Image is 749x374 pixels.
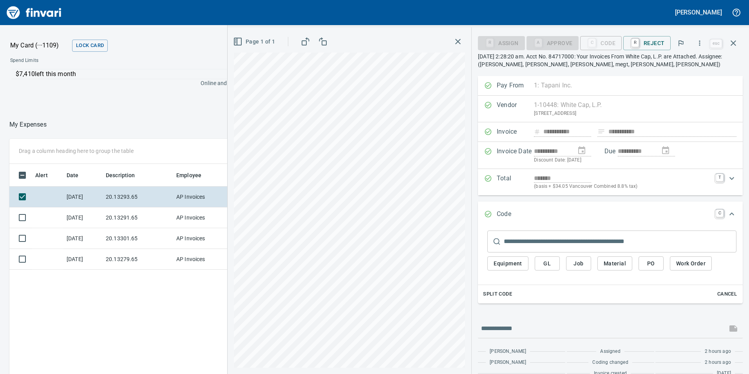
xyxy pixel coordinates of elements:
[173,187,232,207] td: AP Invoices
[497,174,534,191] p: Total
[572,259,585,269] span: Job
[63,249,103,270] td: [DATE]
[566,256,591,271] button: Job
[35,171,48,180] span: Alert
[716,209,724,217] a: C
[173,249,232,270] td: AP Invoices
[645,259,657,269] span: PO
[670,256,712,271] button: Work Order
[716,174,724,182] a: T
[176,171,201,180] span: Employee
[4,79,266,87] p: Online and foreign allowed
[5,3,63,22] img: Finvari
[631,38,639,47] a: R
[490,359,526,367] span: [PERSON_NAME]
[72,40,108,52] button: Lock Card
[675,8,722,16] h5: [PERSON_NAME]
[478,39,525,46] div: Assign
[103,249,173,270] td: 20.13279.65
[600,348,620,356] span: Assigned
[691,34,708,52] button: More
[497,209,534,220] p: Code
[708,34,743,53] span: Close invoice
[673,6,724,18] button: [PERSON_NAME]
[639,256,664,271] button: PO
[478,202,743,227] div: Expand
[19,147,134,155] p: Drag a column heading here to group the table
[705,359,731,367] span: 2 hours ago
[541,259,554,269] span: GL
[103,228,173,249] td: 20.13301.65
[232,34,278,49] button: Page 1 of 1
[67,171,79,180] span: Date
[173,207,232,228] td: AP Invoices
[604,259,626,269] span: Material
[490,348,526,356] span: [PERSON_NAME]
[535,256,560,271] button: GL
[9,120,47,129] nav: breadcrumb
[63,207,103,228] td: [DATE]
[76,41,104,50] span: Lock Card
[724,319,743,338] span: This records your message into the invoice and notifies anyone mentioned
[597,256,632,271] button: Material
[63,228,103,249] td: [DATE]
[67,171,89,180] span: Date
[10,41,69,50] p: My Card (···1109)
[623,36,671,50] button: RReject
[705,348,731,356] span: 2 hours ago
[176,171,212,180] span: Employee
[173,228,232,249] td: AP Invoices
[103,207,173,228] td: 20.13291.65
[478,53,743,68] p: [DATE] 2:28:20 am. Acct No. 84717000: Your Invoices From White Cap, L.P. are Attached. Assignee: ...
[16,69,261,79] p: $7,410 left this month
[9,120,47,129] p: My Expenses
[592,359,628,367] span: Coding changed
[478,227,743,303] div: Expand
[494,259,522,269] span: Equipment
[106,171,135,180] span: Description
[630,36,664,50] span: Reject
[106,171,145,180] span: Description
[103,187,173,207] td: 20.13293.65
[715,288,740,300] button: Cancel
[483,290,512,299] span: Split Code
[676,259,706,269] span: Work Order
[10,57,152,65] span: Spend Limits
[672,34,689,52] button: Flag
[716,290,738,299] span: Cancel
[481,288,514,300] button: Split Code
[534,183,711,191] p: (basis + $34.05 Vancouver Combined 8.8% tax)
[478,169,743,195] div: Expand
[35,171,58,180] span: Alert
[710,39,722,48] a: esc
[487,256,528,271] button: Equipment
[235,37,275,47] span: Page 1 of 1
[63,187,103,207] td: [DATE]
